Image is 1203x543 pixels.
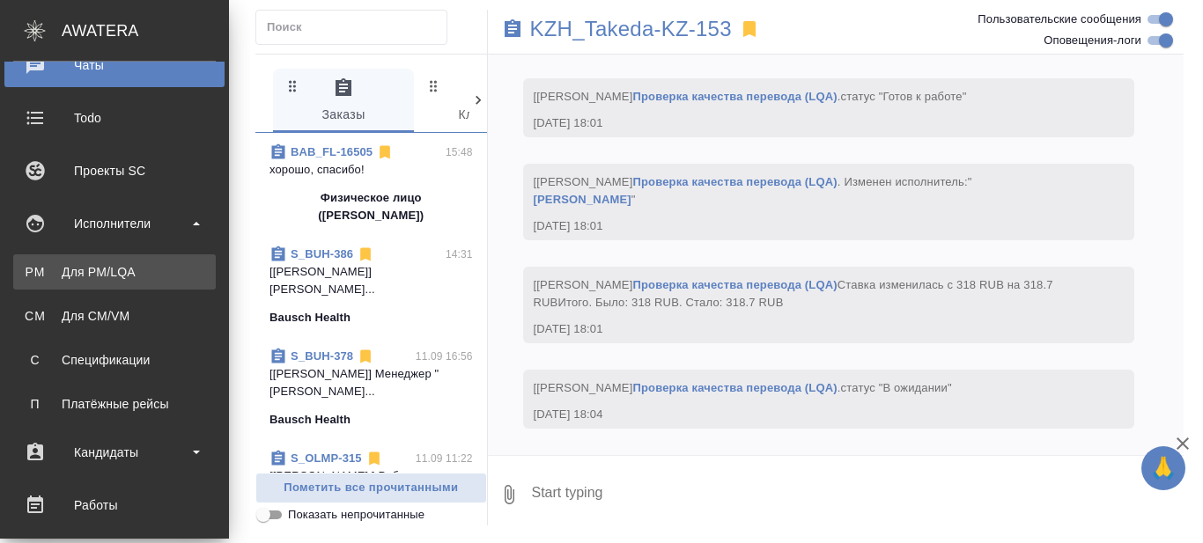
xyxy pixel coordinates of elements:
[13,298,216,334] a: CMДля CM/VM
[557,296,783,309] span: Итого. Было: 318 RUB. Стало: 318.7 RUB
[1044,32,1141,49] span: Оповещения-логи
[534,175,972,206] span: " "
[1141,446,1185,490] button: 🙏
[530,20,732,38] a: KZH_Takeda-KZ-153
[13,158,216,184] div: Проекты SC
[534,217,1074,235] div: [DATE] 18:01
[13,254,216,290] a: PMДля PM/LQA
[22,395,207,413] div: Платёжные рейсы
[13,52,216,78] div: Чаты
[632,278,837,291] a: Проверка качества перевода (LQA)
[357,348,374,365] svg: Отписаться
[446,143,473,161] p: 15:48
[22,351,207,369] div: Спецификации
[269,309,351,327] p: Bausch Health
[632,90,837,103] a: Проверка качества перевода (LQA)
[13,439,216,466] div: Кандидаты
[291,145,373,158] a: BAB_FL-16505
[269,411,351,429] p: Bausch Health
[291,349,353,363] a: S_BUH-378
[22,263,207,281] div: Для PM/LQA
[365,450,383,467] svg: Отписаться
[841,381,952,394] span: статус "В ожидании"
[284,77,403,126] span: Заказы
[255,337,487,439] div: S_BUH-37811.09 16:56[[PERSON_NAME]] Менеджер "[PERSON_NAME]...Bausch Health
[265,478,477,498] span: Пометить все прочитанными
[4,483,225,527] a: Работы
[255,235,487,337] div: S_BUH-38614:31[[PERSON_NAME]] [PERSON_NAME]...Bausch Health
[632,175,837,188] a: Проверка качества перевода (LQA)
[424,77,544,126] span: Клиенты
[416,450,473,467] p: 11.09 11:22
[4,149,225,193] a: Проекты SC
[1148,450,1178,487] span: 🙏
[269,189,473,224] p: Физическое лицо ([PERSON_NAME])
[269,263,473,298] p: [[PERSON_NAME]] [PERSON_NAME]...
[841,90,967,103] span: статус "Готов к работе"
[534,381,952,394] span: [[PERSON_NAME] .
[13,210,216,237] div: Исполнители
[269,161,473,179] p: хорошо, спасибо!
[267,15,447,40] input: Поиск
[22,307,207,325] div: Для CM/VM
[255,133,487,235] div: BAB_FL-1650515:48хорошо, спасибо!Физическое лицо ([PERSON_NAME])
[13,492,216,518] div: Работы
[291,247,353,260] a: S_BUH-386
[534,320,1074,338] div: [DATE] 18:01
[269,365,473,400] p: [[PERSON_NAME]] Менеджер "[PERSON_NAME]...
[416,348,473,365] p: 11.09 16:56
[534,193,631,206] a: [PERSON_NAME]
[13,342,216,378] a: ССпецификации
[291,451,362,465] a: S_OLMP-315
[425,77,442,94] svg: Зажми и перетащи, чтобы поменять порядок вкладок
[534,175,972,206] span: [[PERSON_NAME] . Изменен исполнитель:
[4,43,225,87] a: Чаты
[13,386,216,422] a: ППлатёжные рейсы
[13,105,216,131] div: Todo
[284,77,301,94] svg: Зажми и перетащи, чтобы поменять порядок вкладок
[4,96,225,140] a: Todo
[357,246,374,263] svg: Отписаться
[255,439,487,541] div: S_OLMP-31511.09 11:22[[PERSON_NAME] ] Работа Редактура. стат...OLYMPUS
[446,246,473,263] p: 14:31
[534,90,967,103] span: [[PERSON_NAME] .
[255,473,487,503] button: Пометить все прочитанными
[632,381,837,394] a: Проверка качества перевода (LQA)
[534,406,1074,423] div: [DATE] 18:04
[288,506,424,524] span: Показать непрочитанные
[534,114,1074,132] div: [DATE] 18:01
[978,11,1141,28] span: Пользовательские сообщения
[534,278,1057,309] span: [[PERSON_NAME] Ставка изменилась с 318 RUB на 318.7 RUB
[269,467,473,503] p: [[PERSON_NAME] ] Работа Редактура. стат...
[62,13,229,48] div: AWATERA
